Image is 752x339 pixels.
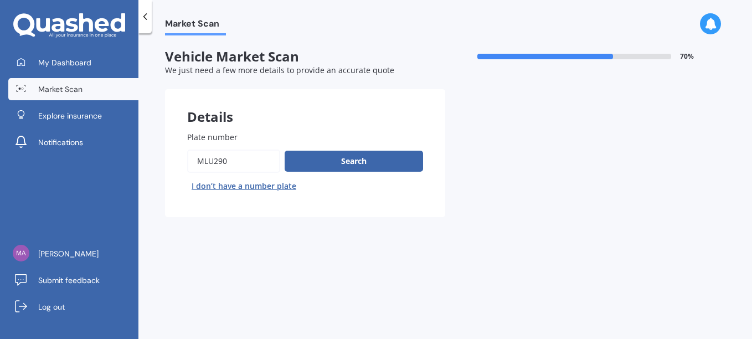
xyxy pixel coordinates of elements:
span: Market Scan [165,18,226,33]
span: Log out [38,301,65,312]
span: Explore insurance [38,110,102,121]
span: Vehicle Market Scan [165,49,445,65]
span: We just need a few more details to provide an accurate quote [165,65,394,75]
span: My Dashboard [38,57,91,68]
span: Market Scan [38,84,83,95]
img: 4f2835f85e27c3367be0102eb4cf4765 [13,245,29,261]
a: Notifications [8,131,138,153]
a: Log out [8,296,138,318]
span: [PERSON_NAME] [38,248,99,259]
a: [PERSON_NAME] [8,243,138,265]
input: Enter plate number [187,150,280,173]
button: I don’t have a number plate [187,177,301,195]
span: Plate number [187,132,238,142]
span: Submit feedback [38,275,100,286]
a: My Dashboard [8,52,138,74]
span: 70 % [680,53,694,60]
span: Notifications [38,137,83,148]
button: Search [285,151,423,172]
a: Explore insurance [8,105,138,127]
a: Market Scan [8,78,138,100]
div: Details [165,89,445,122]
a: Submit feedback [8,269,138,291]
